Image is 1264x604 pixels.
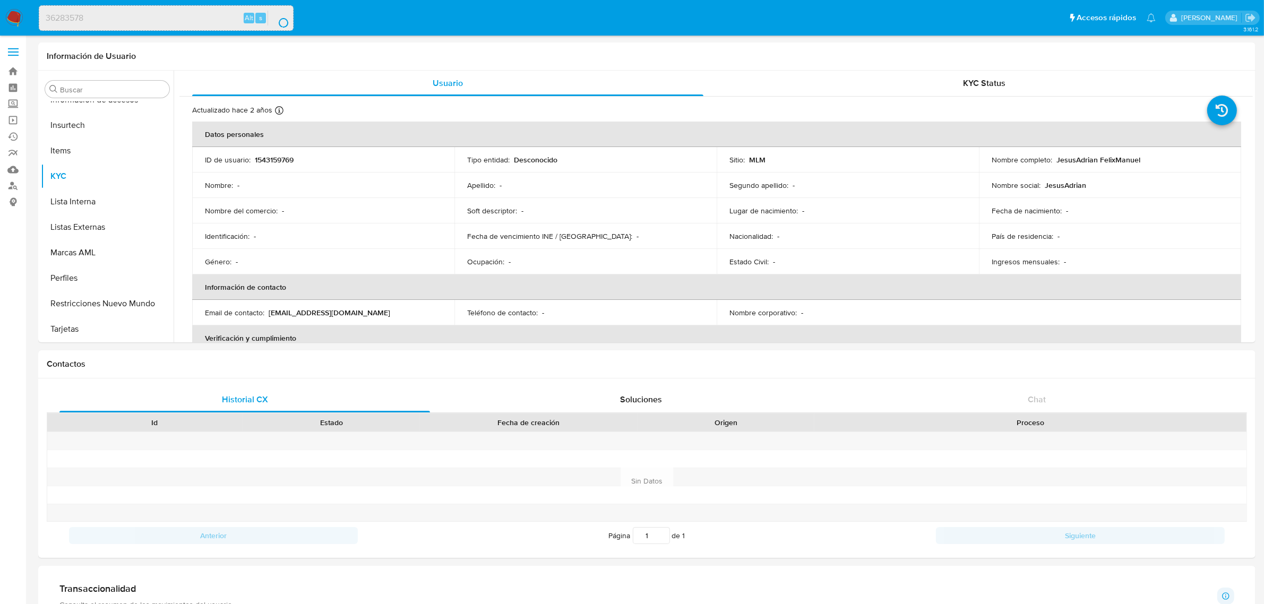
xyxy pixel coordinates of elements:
button: KYC [41,163,174,189]
p: - [509,257,511,266]
p: Nombre del comercio : [205,206,278,215]
p: - [802,206,804,215]
div: Fecha de creación [427,417,630,428]
button: Perfiles [41,265,174,291]
p: - [773,257,775,266]
p: - [254,231,256,241]
button: Items [41,138,174,163]
p: - [1057,231,1060,241]
p: - [542,308,544,317]
p: Teléfono de contacto : [467,308,538,317]
p: [EMAIL_ADDRESS][DOMAIN_NAME] [269,308,390,317]
p: Identificación : [205,231,250,241]
div: Id [73,417,235,428]
p: Tipo entidad : [467,155,510,165]
span: 1 [683,530,685,541]
span: Soluciones [620,393,662,405]
span: Alt [245,13,253,23]
span: Chat [1028,393,1046,405]
button: Tarjetas [41,316,174,342]
button: search-icon [268,11,289,25]
p: Sitio : [729,155,745,165]
p: - [637,231,639,241]
span: Usuario [433,77,463,89]
p: - [777,231,779,241]
span: Accesos rápidos [1077,12,1136,23]
div: Origen [645,417,807,428]
p: Género : [205,257,231,266]
p: - [801,308,803,317]
p: Actualizado hace 2 años [192,105,272,115]
a: Notificaciones [1147,13,1156,22]
button: Restricciones Nuevo Mundo [41,291,174,316]
button: Anterior [69,527,358,544]
p: - [793,180,795,190]
p: JesusAdrian FelixManuel [1056,155,1140,165]
span: Historial CX [222,393,268,405]
p: Estado Civil : [729,257,769,266]
button: Marcas AML [41,240,174,265]
p: Nombre social : [992,180,1041,190]
p: ID de usuario : [205,155,251,165]
p: Segundo apellido : [729,180,788,190]
button: Lista Interna [41,189,174,214]
p: MLM [749,155,766,165]
button: Listas Externas [41,214,174,240]
span: KYC Status [964,77,1006,89]
button: Insurtech [41,113,174,138]
span: Página de [609,527,685,544]
p: Ingresos mensuales : [992,257,1060,266]
button: Buscar [49,85,58,93]
div: Estado [250,417,412,428]
th: Datos personales [192,122,1241,147]
h1: Información de Usuario [47,51,136,62]
p: Nombre completo : [992,155,1052,165]
p: Fecha de nacimiento : [992,206,1062,215]
p: - [237,180,239,190]
p: Email de contacto : [205,308,264,317]
button: Siguiente [936,527,1225,544]
p: Soft descriptor : [467,206,517,215]
p: País de residencia : [992,231,1053,241]
p: Nombre : [205,180,233,190]
p: Nombre corporativo : [729,308,797,317]
input: Buscar usuario o caso... [39,11,293,25]
div: Proceso [822,417,1239,428]
input: Buscar [60,85,165,94]
p: Fecha de vencimiento INE / [GEOGRAPHIC_DATA] : [467,231,632,241]
p: Desconocido [514,155,557,165]
p: - [1066,206,1068,215]
th: Verificación y cumplimiento [192,325,1241,351]
p: - [1064,257,1066,266]
span: s [259,13,262,23]
p: JesusAdrian [1045,180,1086,190]
p: Nacionalidad : [729,231,773,241]
h1: Contactos [47,359,1247,369]
p: Apellido : [467,180,495,190]
p: - [236,257,238,266]
p: Lugar de nacimiento : [729,206,798,215]
p: 1543159769 [255,155,294,165]
p: - [282,206,284,215]
p: - [521,206,523,215]
p: marianathalie.grajeda@mercadolibre.com.mx [1181,13,1241,23]
a: Salir [1245,12,1256,23]
p: Ocupación : [467,257,504,266]
p: - [500,180,502,190]
th: Información de contacto [192,274,1241,300]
